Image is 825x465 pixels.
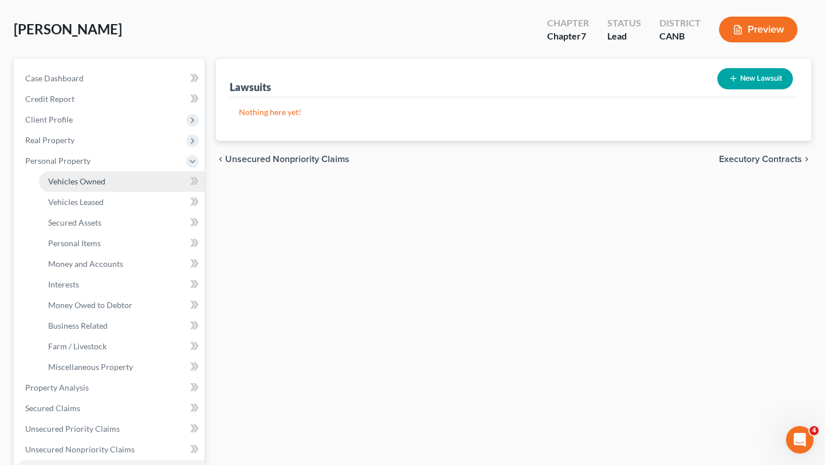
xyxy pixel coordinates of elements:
[547,17,589,30] div: Chapter
[48,362,133,372] span: Miscellaneous Property
[25,73,84,83] span: Case Dashboard
[16,89,205,109] a: Credit Report
[39,295,205,316] a: Money Owed to Debtor
[216,155,225,164] i: chevron_left
[719,155,811,164] button: Executory Contracts chevron_right
[16,419,205,439] a: Unsecured Priority Claims
[581,30,586,41] span: 7
[16,377,205,398] a: Property Analysis
[16,439,205,460] a: Unsecured Nonpriority Claims
[25,383,89,392] span: Property Analysis
[39,336,205,357] a: Farm / Livestock
[25,444,135,454] span: Unsecured Nonpriority Claims
[48,197,104,207] span: Vehicles Leased
[48,300,132,310] span: Money Owed to Debtor
[719,155,802,164] span: Executory Contracts
[607,17,641,30] div: Status
[14,21,122,37] span: [PERSON_NAME]
[25,424,120,434] span: Unsecured Priority Claims
[25,403,80,413] span: Secured Claims
[786,426,814,454] iframe: Intercom live chat
[25,115,73,124] span: Client Profile
[216,155,349,164] button: chevron_left Unsecured Nonpriority Claims
[48,341,107,351] span: Farm / Livestock
[607,30,641,43] div: Lead
[239,107,788,118] p: Nothing here yet!
[25,156,91,165] span: Personal Property
[39,254,205,274] a: Money and Accounts
[659,17,701,30] div: District
[16,68,205,89] a: Case Dashboard
[802,155,811,164] i: chevron_right
[48,176,105,186] span: Vehicles Owned
[25,135,74,145] span: Real Property
[39,192,205,212] a: Vehicles Leased
[48,321,108,330] span: Business Related
[48,238,101,248] span: Personal Items
[48,279,79,289] span: Interests
[25,94,74,104] span: Credit Report
[719,17,797,42] button: Preview
[225,155,349,164] span: Unsecured Nonpriority Claims
[230,80,271,94] div: Lawsuits
[39,212,205,233] a: Secured Assets
[48,218,101,227] span: Secured Assets
[16,398,205,419] a: Secured Claims
[48,259,123,269] span: Money and Accounts
[659,30,701,43] div: CANB
[39,171,205,192] a: Vehicles Owned
[39,316,205,336] a: Business Related
[810,426,819,435] span: 4
[39,274,205,295] a: Interests
[547,30,589,43] div: Chapter
[39,357,205,377] a: Miscellaneous Property
[39,233,205,254] a: Personal Items
[717,68,793,89] button: New Lawsuit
